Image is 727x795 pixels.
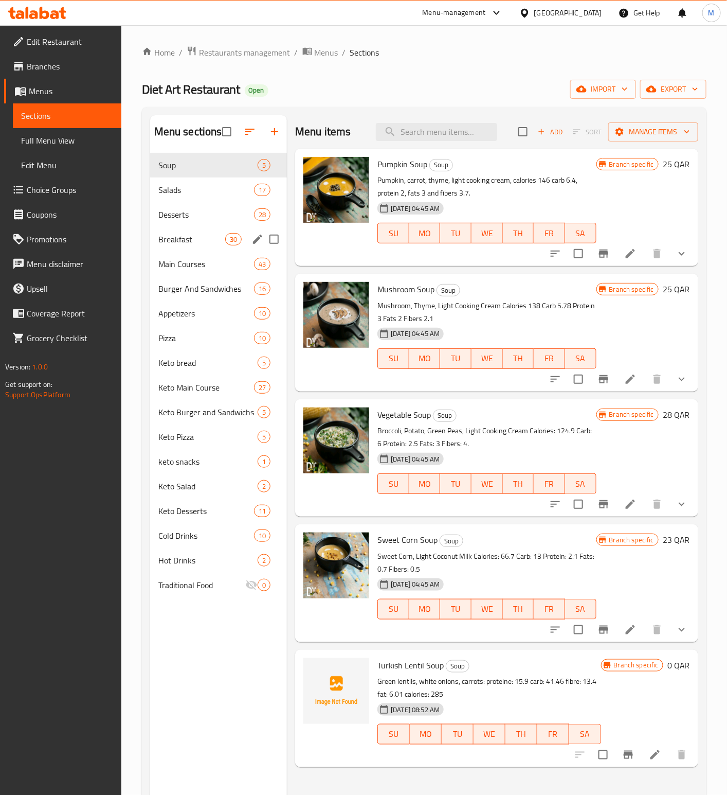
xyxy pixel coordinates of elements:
[238,119,262,144] span: Sort sections
[433,410,456,421] span: Soup
[538,476,561,491] span: FR
[258,480,270,492] div: items
[444,351,467,366] span: TU
[538,351,561,366] span: FR
[150,276,287,301] div: Burger And Sandwiches16
[377,174,596,200] p: Pumpkin, carrot, thyme, light cooking cream, calories 146 carb 6.4, protein 2, fats 3 and fibers ...
[150,425,287,449] div: Keto Pizza5
[440,535,463,547] div: Soup
[158,579,245,591] span: Traditional Food
[543,492,568,517] button: sort-choices
[255,309,270,319] span: 10
[669,617,694,642] button: show more
[258,431,270,443] div: items
[258,554,270,567] div: items
[565,599,596,620] button: SA
[440,473,471,494] button: TU
[538,602,561,616] span: FR
[4,29,121,54] a: Edit Restaurant
[387,204,444,214] span: [DATE] 04:45 AM
[534,124,567,140] button: Add
[258,408,270,417] span: 5
[569,476,592,491] span: SA
[150,178,287,202] div: Salads17
[382,727,406,742] span: SU
[591,241,616,266] button: Branch-specific-item
[254,505,270,517] div: items
[226,235,241,244] span: 30
[645,241,669,266] button: delete
[534,473,565,494] button: FR
[150,350,287,375] div: Keto bread5
[578,83,628,96] span: import
[409,348,441,369] button: MO
[158,505,254,517] span: Keto Desserts
[676,498,688,510] svg: Show Choices
[158,233,225,245] span: Breakfast
[245,86,268,95] span: Open
[503,223,534,243] button: TH
[387,454,444,464] span: [DATE] 04:45 AM
[150,301,287,326] div: Appetizers10
[4,54,121,79] a: Branches
[255,210,270,220] span: 28
[255,185,270,195] span: 17
[377,599,409,620] button: SU
[258,432,270,442] span: 5
[471,473,503,494] button: WE
[640,80,706,99] button: export
[616,126,690,138] span: Manage items
[534,348,565,369] button: FR
[387,705,444,715] span: [DATE] 08:52 AM
[158,332,254,344] div: Pizza
[315,46,338,59] span: Menus
[669,743,694,767] button: delete
[4,79,121,103] a: Menus
[27,307,113,320] span: Coverage Report
[158,282,254,295] span: Burger And Sandwiches
[179,46,183,59] li: /
[471,348,503,369] button: WE
[591,492,616,517] button: Branch-specific-item
[254,529,270,542] div: items
[303,282,369,348] img: Mushroom Soup
[303,408,369,473] img: Vegetable Soup
[150,149,287,602] nav: Menu sections
[377,724,410,745] button: SU
[410,724,442,745] button: MO
[150,400,287,425] div: Keto Burger and Sandwichs5
[27,233,113,245] span: Promotions
[150,548,287,573] div: Hot Drinks2
[27,184,113,196] span: Choice Groups
[258,457,270,467] span: 1
[377,348,409,369] button: SU
[605,535,658,545] span: Branch specific
[158,159,258,171] div: Soup
[295,124,351,139] h2: Menu items
[258,161,270,170] span: 5
[377,473,409,494] button: SU
[537,724,569,745] button: FR
[663,282,690,296] h6: 25 QAR
[32,360,48,374] span: 1.0.0
[541,727,565,742] span: FR
[377,223,409,243] button: SU
[13,128,121,153] a: Full Menu View
[13,153,121,178] a: Edit Menu
[27,208,113,221] span: Coupons
[568,619,589,641] span: Select to update
[142,46,175,59] a: Home
[158,431,258,443] span: Keto Pizza
[507,476,530,491] span: TH
[440,223,471,243] button: TU
[476,602,499,616] span: WE
[255,506,270,516] span: 11
[254,184,270,196] div: items
[4,202,121,227] a: Coupons
[387,329,444,339] span: [DATE] 04:45 AM
[610,660,663,670] span: Branch specific
[377,156,427,172] span: Pumpkin Soup
[543,367,568,392] button: sort-choices
[442,724,474,745] button: TU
